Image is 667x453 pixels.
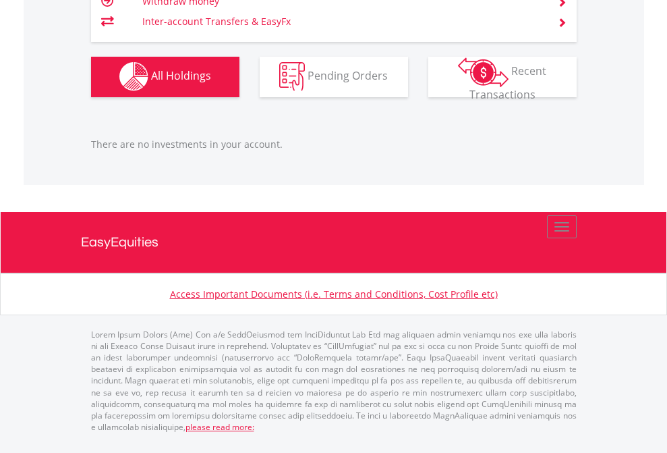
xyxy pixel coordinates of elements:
img: pending_instructions-wht.png [279,62,305,91]
a: EasyEquities [81,212,587,273]
span: Recent Transactions [469,63,547,102]
button: Pending Orders [260,57,408,97]
button: Recent Transactions [428,57,577,97]
span: Pending Orders [308,68,388,83]
p: Lorem Ipsum Dolors (Ame) Con a/e SeddOeiusmod tem InciDiduntut Lab Etd mag aliquaen admin veniamq... [91,329,577,433]
button: All Holdings [91,57,239,97]
img: transactions-zar-wht.png [458,57,509,87]
a: please read more: [185,421,254,433]
span: All Holdings [151,68,211,83]
a: Access Important Documents (i.e. Terms and Conditions, Cost Profile etc) [170,288,498,300]
p: There are no investments in your account. [91,138,577,151]
img: holdings-wht.png [119,62,148,91]
td: Inter-account Transfers & EasyFx [142,11,541,32]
